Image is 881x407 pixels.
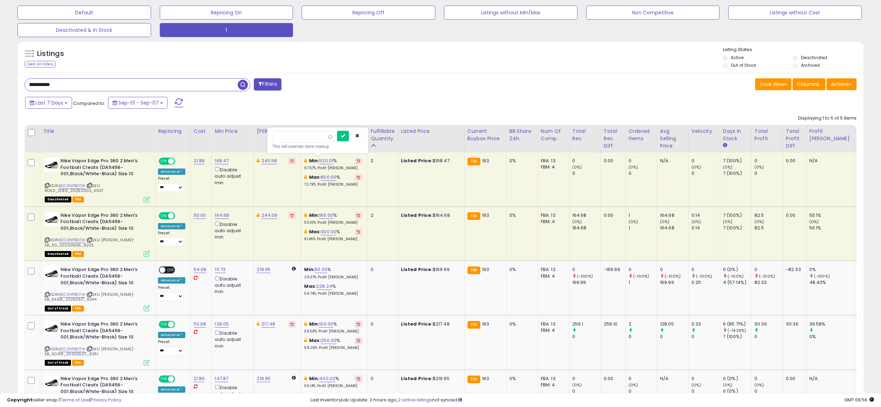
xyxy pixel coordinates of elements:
small: (-100%) [577,273,593,279]
label: Out of Stock [731,62,756,68]
div: ASIN: [45,158,150,202]
div: FBM: 4 [541,327,564,334]
span: FBA [72,251,84,257]
div: 0 [629,334,657,340]
a: 50.00 [194,212,206,219]
div: 0 [692,170,720,177]
div: BB Share 24h. [509,128,535,142]
span: OFF [174,376,185,382]
div: 128.05 [660,321,688,327]
button: Sep-01 - Sep-07 [108,97,167,109]
p: 58.26% Profit [PERSON_NAME] [304,345,362,350]
div: Total Rev. Diff. [604,128,623,150]
div: FBA: 13 [541,212,564,219]
div: 0.00 [786,376,801,382]
div: ASIN: [45,212,150,256]
a: 100.00 [319,321,333,328]
div: Num of Comp. [541,128,566,142]
a: 165.00 [319,212,333,219]
span: 163 [482,266,489,273]
div: 0 [371,321,392,327]
div: 0 [371,266,392,273]
a: 440.02 [319,375,335,382]
small: (-100%) [665,273,681,279]
small: FBA [467,321,480,329]
div: 1 [629,225,657,231]
small: (-100%) [814,273,830,279]
a: B0CRNPBDTW [59,292,85,298]
b: Listed Price: [401,157,433,164]
span: | SKU: [PERSON_NAME]-EB_50_20250506_6225 [45,237,135,248]
div: 169.99 [660,279,688,286]
div: 0 [692,334,720,340]
div: 256.1 [572,321,601,327]
small: FBA [467,376,480,383]
div: 0.00 [604,376,620,382]
div: Total Profit Diff. [786,128,803,150]
button: Deactivated & In Stock [17,23,151,37]
p: 29.37% Profit [PERSON_NAME] [304,275,362,280]
div: 82.5 [754,225,783,231]
div: 101.36 [786,321,801,327]
div: Preset: [158,340,185,355]
div: 0 [692,376,720,382]
div: % [304,229,362,242]
div: 0 [754,266,783,273]
div: ASIN: [45,321,150,365]
b: Min: [309,321,320,327]
small: (0%) [692,219,701,224]
div: 0 [629,376,657,382]
div: 0 [572,266,601,273]
div: Fulfillable Quantity [371,128,395,142]
a: Terms of Use [60,397,89,403]
b: Listed Price: [401,375,433,382]
span: | SKU: [PERSON_NAME]-EB_54.68_20250517_6344 [45,292,135,302]
span: Sep-01 - Sep-07 [119,99,159,106]
span: ON [159,213,168,219]
a: 219.95 [257,375,271,382]
div: Preset: [158,285,185,301]
span: FBA [72,306,84,312]
small: FBA [467,212,480,220]
img: 31hgauao79L._SL40_.jpg [45,376,59,390]
span: All listings that are currently out of stock and unavailable for purchase on Amazon [45,306,71,312]
span: ON [159,376,168,382]
img: 31hgauao79L._SL40_.jpg [45,212,59,226]
small: (0%) [629,164,638,170]
span: FBA [72,197,84,202]
label: Active [731,55,744,60]
p: 65.14% Profit [PERSON_NAME] [304,384,362,388]
div: N/A [660,158,683,164]
a: 244.09 [262,212,278,219]
a: 147.87 [215,375,228,382]
div: Disable auto adjust min [215,166,248,186]
img: 31hgauao79L._SL40_.jpg [45,158,59,172]
small: FBA [467,266,480,274]
small: (0%) [723,164,733,170]
div: $164.68 [401,212,459,219]
span: All listings that are unavailable for purchase on Amazon for any reason other than out-of-stock [45,197,71,202]
div: 0% [809,334,854,340]
div: % [304,174,362,187]
div: Preset: [158,176,185,192]
div: 0 [692,266,720,273]
div: Disable auto adjust min [215,384,248,404]
div: FBA: 13 [541,158,564,164]
span: | SKU: ROSS_21.89_20250303_4937 [45,183,103,193]
div: 0 [660,266,688,273]
div: FBM: 4 [541,382,564,388]
small: (0%) [572,164,582,170]
label: Archived [801,62,820,68]
div: $169.99 [401,266,459,273]
div: Listed Price [401,128,461,135]
b: Min: [309,375,320,382]
div: Disable auto adjust min [215,275,248,295]
span: FBA [72,360,84,366]
div: 0.00 [786,158,801,164]
div: 1 [629,212,657,219]
span: ON [159,322,168,328]
div: Amazon AI * [158,277,185,284]
label: Deactivated [801,55,827,60]
a: 228.24 [316,283,332,290]
button: Repricing Off [302,6,435,20]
